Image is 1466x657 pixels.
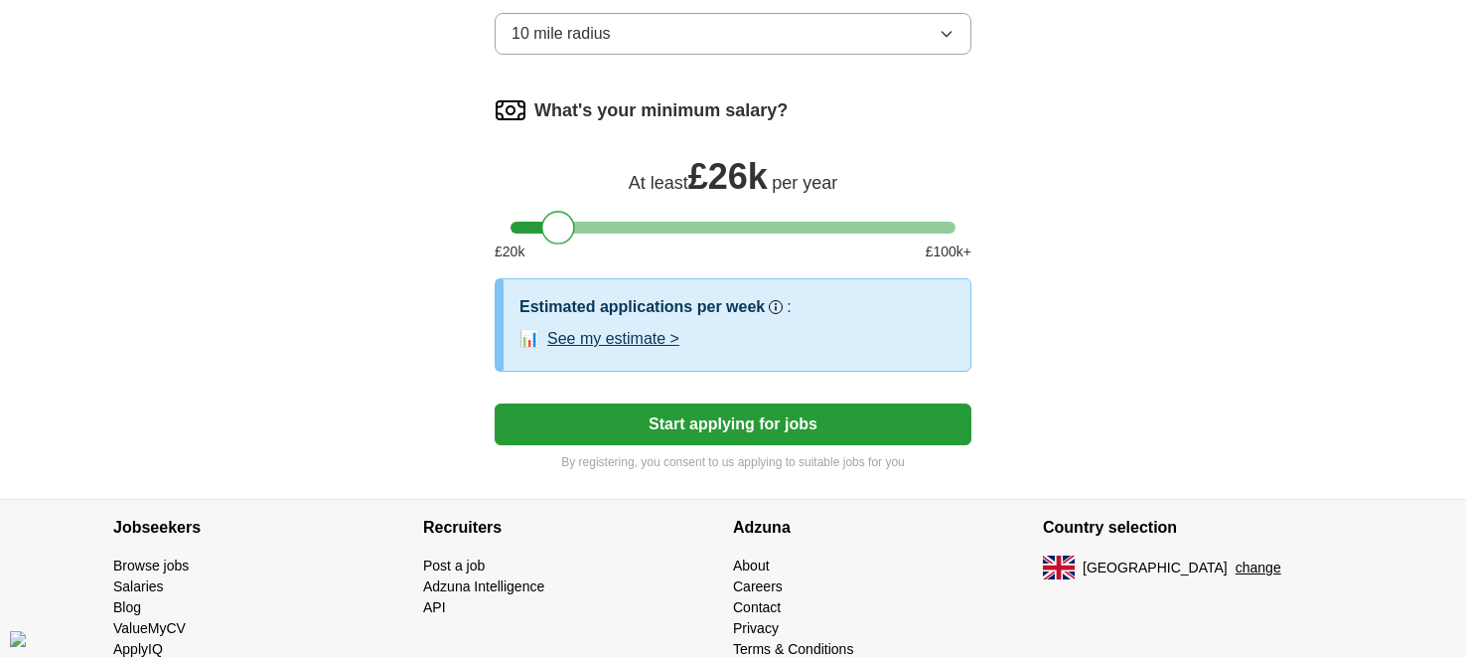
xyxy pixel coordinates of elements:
[495,404,971,445] button: Start applying for jobs
[772,173,837,193] span: per year
[733,578,783,594] a: Careers
[787,295,791,319] h3: :
[534,97,788,124] label: What's your minimum salary?
[1236,558,1281,578] button: change
[423,558,485,574] a: Post a job
[113,558,189,574] a: Browse jobs
[113,599,141,615] a: Blog
[1043,556,1075,579] img: UK flag
[688,156,768,197] span: £ 26k
[1083,558,1228,578] span: [GEOGRAPHIC_DATA]
[733,599,781,615] a: Contact
[423,578,544,594] a: Adzuna Intelligence
[113,620,186,636] a: ValueMyCV
[495,242,524,262] span: £ 20 k
[113,641,163,657] a: ApplyIQ
[519,327,539,351] span: 📊
[10,631,26,647] div: Cookie consent button
[733,558,770,574] a: About
[519,295,765,319] h3: Estimated applications per week
[495,453,971,471] p: By registering, you consent to us applying to suitable jobs for you
[1043,500,1353,556] h4: Country selection
[733,641,853,657] a: Terms & Conditions
[512,22,611,46] span: 10 mile radius
[495,13,971,55] button: 10 mile radius
[495,94,526,126] img: salary.png
[629,173,688,193] span: At least
[733,620,779,636] a: Privacy
[10,631,26,647] img: Cookie%20settings
[547,327,679,351] button: See my estimate >
[423,599,446,615] a: API
[113,578,164,594] a: Salaries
